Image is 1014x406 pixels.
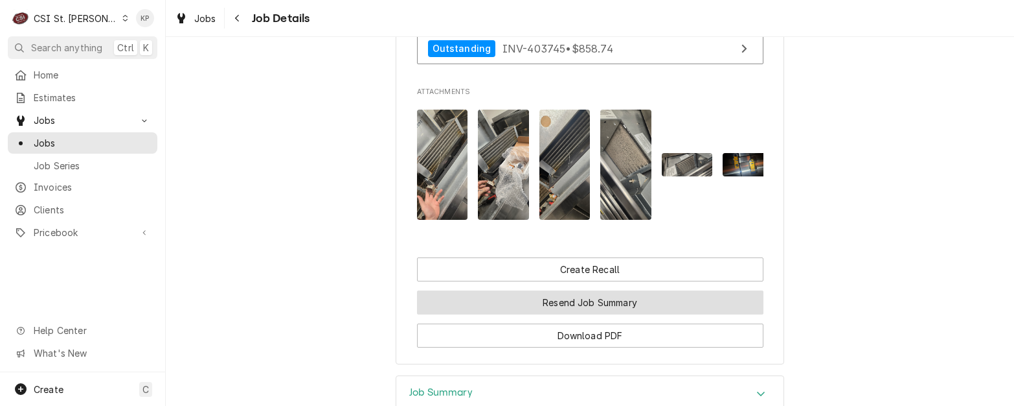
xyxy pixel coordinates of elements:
button: Download PDF [417,324,763,348]
img: XdVWxG3NTOCybeJ15XAN [417,110,468,220]
img: lmMgIBlPSTme4MlHxg3n [539,110,591,220]
span: K [143,41,149,54]
span: INV-403745 • $858.74 [502,42,613,54]
a: View Invoice [417,33,763,65]
div: CSI St. Louis's Avatar [12,9,30,27]
a: Estimates [8,87,157,108]
span: C [142,383,149,396]
button: Create Recall [417,257,763,281]
a: Clients [8,199,157,221]
div: CSI St. [PERSON_NAME] [34,12,118,25]
span: Attachments [417,99,763,230]
a: Invoices [8,176,157,198]
span: Job Series [34,159,151,173]
span: Home [34,68,151,82]
div: Button Group Row [417,257,763,281]
span: Ctrl [117,41,134,54]
span: Search anything [31,41,102,54]
span: Clients [34,203,151,217]
a: Go to What's New [8,342,157,364]
span: Pricebook [34,226,131,239]
div: C [12,9,30,27]
a: Job Series [8,155,157,176]
img: 0cj3orB2QKmdXIPUz5Wk [478,110,529,220]
span: Job Details [248,10,310,27]
a: Jobs [170,8,221,29]
button: Search anythingCtrlK [8,36,157,59]
button: Navigate back [227,8,248,29]
div: Button Group Row [417,281,763,315]
span: Help Center [34,324,150,337]
img: YnG4Ir0RReqpcUuOBjA8 [662,153,713,176]
span: Jobs [34,136,151,150]
a: Go to Help Center [8,320,157,341]
img: bwxNSUxETV6fdCfuLLhy [600,110,651,220]
h3: Job Summary [409,387,473,399]
span: Invoices [34,180,151,194]
div: Invoices [417,15,763,71]
span: Jobs [34,113,131,127]
span: Attachments [417,87,763,97]
div: Button Group [417,257,763,348]
div: Attachments [417,87,763,230]
a: Home [8,64,157,86]
img: 0yDYpqTiTnCy3mHZNud0 [723,153,774,176]
span: Create [34,384,63,395]
div: Button Group Row [417,315,763,348]
div: KP [136,9,154,27]
a: Go to Jobs [8,110,157,131]
span: Estimates [34,91,151,104]
button: Resend Job Summary [417,291,763,315]
span: What's New [34,346,150,360]
a: Go to Pricebook [8,222,157,243]
div: Outstanding [428,40,496,58]
a: Jobs [8,132,157,154]
div: Kym Parson's Avatar [136,9,154,27]
span: Jobs [194,12,216,25]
